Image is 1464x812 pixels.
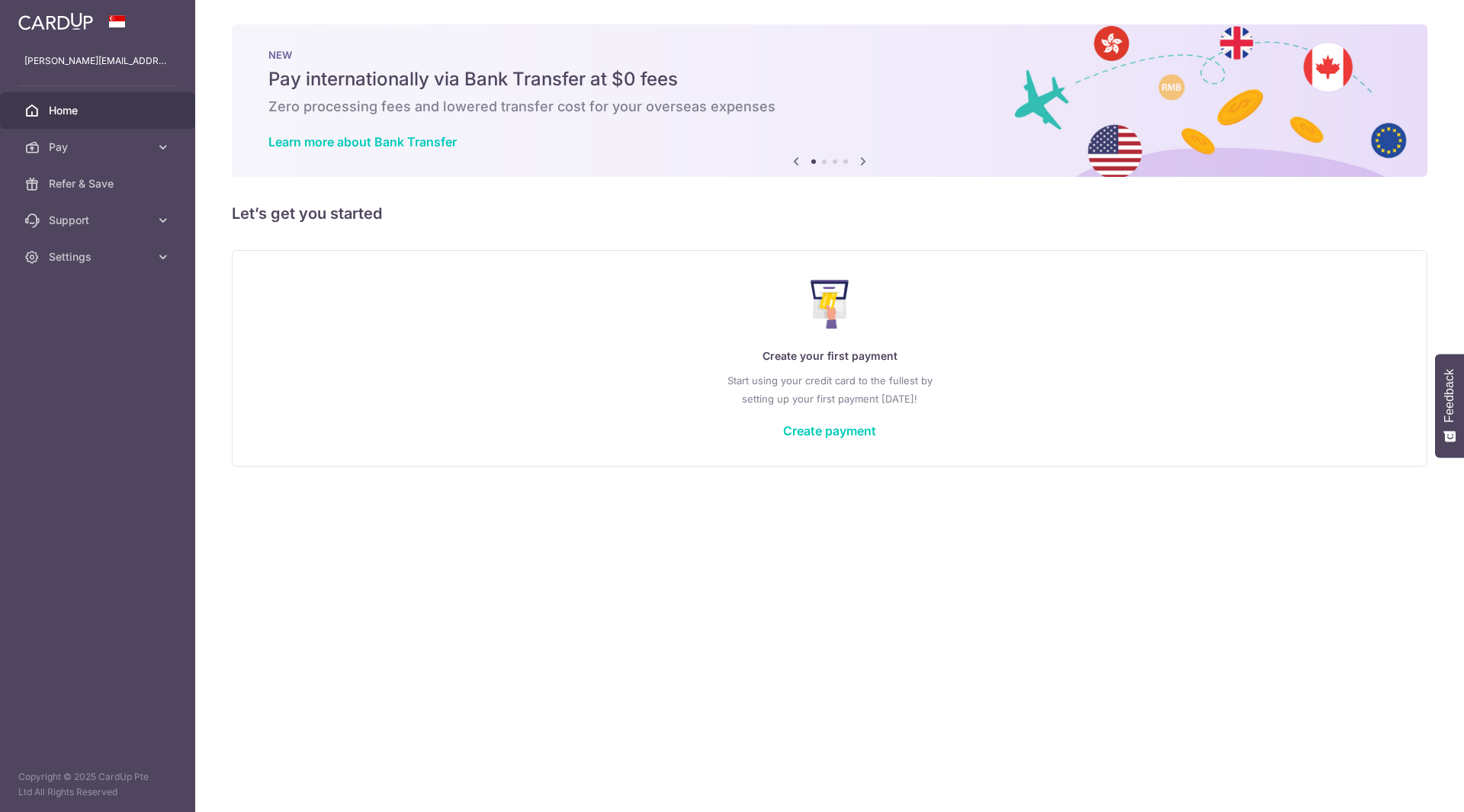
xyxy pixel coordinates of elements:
[1435,354,1464,457] button: Feedback - Show survey
[268,98,1391,116] h6: Zero processing fees and lowered transfer cost for your overseas expenses
[811,280,849,329] img: Make Payment
[1366,766,1449,804] iframe: Opens a widget where you can find more information
[49,176,149,191] span: Refer & Save
[263,347,1396,365] p: Create your first payment
[783,423,876,438] a: Create payment
[232,201,1427,226] h5: Let’s get you started
[232,24,1427,177] img: Bank transfer banner
[24,53,171,69] p: [PERSON_NAME][EMAIL_ADDRESS][PERSON_NAME][DOMAIN_NAME]
[268,134,457,149] a: Learn more about Bank Transfer
[263,371,1396,408] p: Start using your credit card to the fullest by setting up your first payment [DATE]!
[268,67,1391,91] h5: Pay internationally via Bank Transfer at $0 fees
[268,49,1391,61] p: NEW
[49,103,149,118] span: Home
[1443,369,1456,422] span: Feedback
[49,213,149,228] span: Support
[18,12,93,30] img: CardUp
[49,140,149,155] span: Pay
[49,249,149,265] span: Settings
